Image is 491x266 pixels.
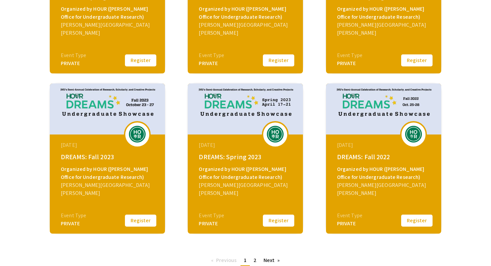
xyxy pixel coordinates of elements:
[5,236,28,261] iframe: Chat
[61,51,86,59] div: Event Type
[199,152,294,162] div: DREAMS: Spring 2023
[188,83,303,135] img: dreams-spring-2023_eventCoverPhoto_a4ac1d__thumb.jpg
[337,220,362,228] div: PRIVATE
[199,141,294,149] div: [DATE]
[254,257,257,264] span: 2
[326,83,441,135] img: dreams-fall-2022_eventCoverPhoto_564f57__thumb.jpg
[199,212,224,220] div: Event Type
[216,257,237,264] span: Previous
[337,141,432,149] div: [DATE]
[61,141,156,149] div: [DATE]
[124,53,157,67] button: Register
[337,212,362,220] div: Event Type
[61,212,86,220] div: Event Type
[260,255,283,265] a: Next page
[199,59,224,67] div: PRIVATE
[61,220,86,228] div: PRIVATE
[400,214,434,228] button: Register
[262,214,295,228] button: Register
[262,53,295,67] button: Register
[400,53,434,67] button: Register
[124,214,157,228] button: Register
[61,181,156,197] div: [PERSON_NAME][GEOGRAPHIC_DATA][PERSON_NAME]
[61,165,156,181] div: Organized by HOUR ([PERSON_NAME] Office for Undergraduate Research)
[403,126,424,143] img: dreams-fall-2022_eventLogo_81fd70_.png
[127,126,147,143] img: dreams-fall-2023_eventLogo_4fff3a_.png
[199,181,294,197] div: [PERSON_NAME][GEOGRAPHIC_DATA][PERSON_NAME]
[337,181,432,197] div: [PERSON_NAME][GEOGRAPHIC_DATA][PERSON_NAME]
[337,152,432,162] div: DREAMS: Fall 2022
[61,152,156,162] div: DREAMS: Fall 2023
[208,255,284,266] ul: Pagination
[199,165,294,181] div: Organized by HOUR ([PERSON_NAME] Office for Undergraduate Research)
[199,21,294,37] div: [PERSON_NAME][GEOGRAPHIC_DATA][PERSON_NAME]
[61,21,156,37] div: [PERSON_NAME][GEOGRAPHIC_DATA][PERSON_NAME]
[337,51,362,59] div: Event Type
[244,257,247,264] span: 1
[61,59,86,67] div: PRIVATE
[50,83,165,135] img: dreams-fall-2023_eventCoverPhoto_d3d732__thumb.jpg
[199,5,294,21] div: Organized by HOUR ([PERSON_NAME] Office for Undergraduate Research)
[337,165,432,181] div: Organized by HOUR ([PERSON_NAME] Office for Undergraduate Research)
[61,5,156,21] div: Organized by HOUR ([PERSON_NAME] Office for Undergraduate Research)
[337,59,362,67] div: PRIVATE
[199,220,224,228] div: PRIVATE
[337,21,432,37] div: [PERSON_NAME][GEOGRAPHIC_DATA][PERSON_NAME]
[199,51,224,59] div: Event Type
[337,5,432,21] div: Organized by HOUR ([PERSON_NAME] Office for Undergraduate Research)
[265,126,285,143] img: dreams-spring-2023_eventLogo_75360d_.png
